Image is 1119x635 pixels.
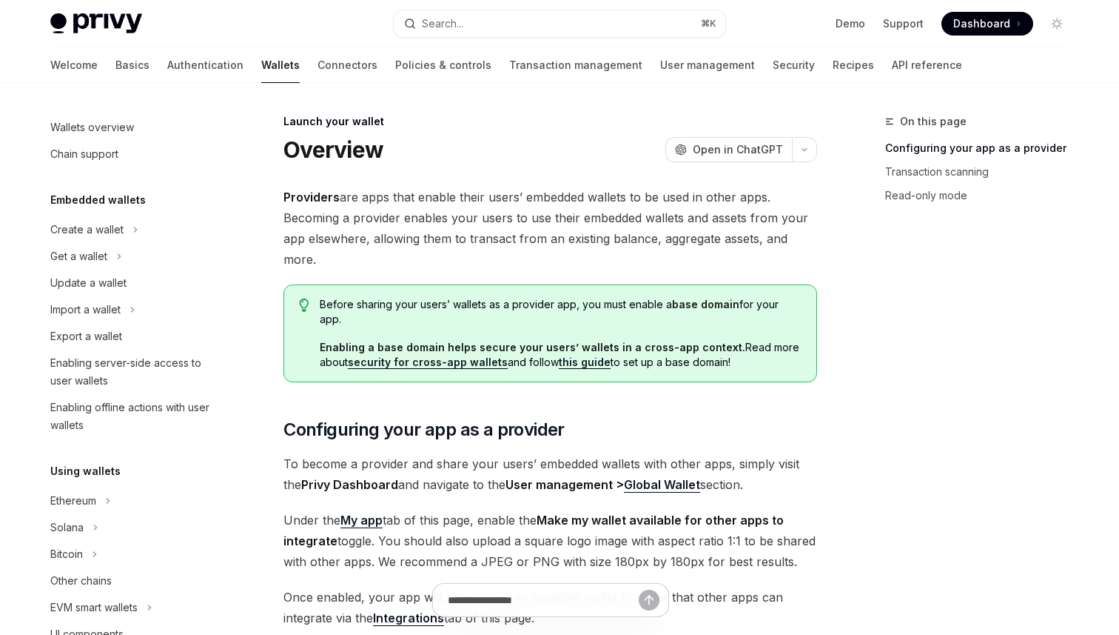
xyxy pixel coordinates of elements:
button: Send message [639,590,659,611]
strong: Make my wallet available for other apps to integrate [283,513,784,548]
div: Enabling offline actions with user wallets [50,399,219,434]
span: On this page [900,113,967,130]
a: Enabling server-side access to user wallets [38,350,228,394]
a: Enabling offline actions with user wallets [38,394,228,439]
h5: Using wallets [50,462,121,480]
div: Launch your wallet [283,114,817,129]
span: Dashboard [953,16,1010,31]
a: this guide [559,356,611,369]
strong: Providers [283,190,340,205]
span: Open in ChatGPT [693,142,783,157]
a: Policies & controls [395,47,491,83]
div: Solana [50,519,84,536]
button: Toggle dark mode [1045,12,1069,36]
button: Bitcoin [38,541,228,568]
strong: Privy Dashboard [301,477,398,492]
strong: My app [340,513,383,528]
button: EVM smart wallets [38,594,228,621]
button: Ethereum [38,488,228,514]
div: Wallets overview [50,119,134,136]
button: Import a wallet [38,296,228,323]
h1: Overview [283,136,383,163]
div: Ethereum [50,492,96,510]
a: Basics [115,47,149,83]
strong: User management > [505,477,700,493]
a: Transaction management [509,47,642,83]
a: Recipes [833,47,874,83]
a: Security [773,47,815,83]
button: Get a wallet [38,243,228,270]
div: Bitcoin [50,545,83,563]
img: light logo [50,13,142,34]
div: Create a wallet [50,221,124,239]
div: Search... [422,15,463,33]
a: Chain support [38,141,228,167]
a: Support [883,16,924,31]
a: Read-only mode [885,184,1081,207]
a: Other chains [38,568,228,594]
input: Ask a question... [448,584,639,616]
div: Enabling server-side access to user wallets [50,354,219,390]
a: Configuring your app as a provider [885,136,1081,160]
a: Export a wallet [38,323,228,350]
a: security for cross-app wallets [348,356,508,369]
div: Chain support [50,145,118,163]
div: Other chains [50,572,112,590]
div: Update a wallet [50,274,127,292]
a: Dashboard [941,12,1033,36]
a: Update a wallet [38,270,228,296]
a: User management [660,47,755,83]
a: Demo [836,16,865,31]
div: Get a wallet [50,247,107,265]
a: Welcome [50,47,98,83]
a: My app [340,513,383,528]
span: Under the tab of this page, enable the toggle. You should also upload a square logo image with as... [283,510,817,572]
button: Create a wallet [38,216,228,243]
svg: Tip [299,299,309,312]
a: Global Wallet [624,477,700,493]
span: ⌘ K [701,18,716,30]
div: EVM smart wallets [50,599,138,616]
span: are apps that enable their users’ embedded wallets to be used in other apps. Becoming a provider ... [283,187,817,270]
div: Import a wallet [50,301,121,319]
h5: Embedded wallets [50,191,146,209]
div: Export a wallet [50,328,122,345]
span: Before sharing your users’ wallets as a provider app, you must enable a for your app. [320,297,802,327]
strong: base domain [672,298,739,310]
button: Search...⌘K [394,10,725,37]
button: Open in ChatGPT [665,137,792,162]
a: Wallets [261,47,300,83]
a: Authentication [167,47,243,83]
a: Connectors [317,47,377,83]
a: Wallets overview [38,114,228,141]
button: Solana [38,514,228,541]
span: Read more about and follow to set up a base domain! [320,340,802,370]
strong: Enabling a base domain helps secure your users’ wallets in a cross-app context. [320,341,745,353]
span: Configuring your app as a provider [283,418,565,442]
span: To become a provider and share your users’ embedded wallets with other apps, simply visit the and... [283,453,817,495]
a: API reference [892,47,962,83]
a: Transaction scanning [885,160,1081,184]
